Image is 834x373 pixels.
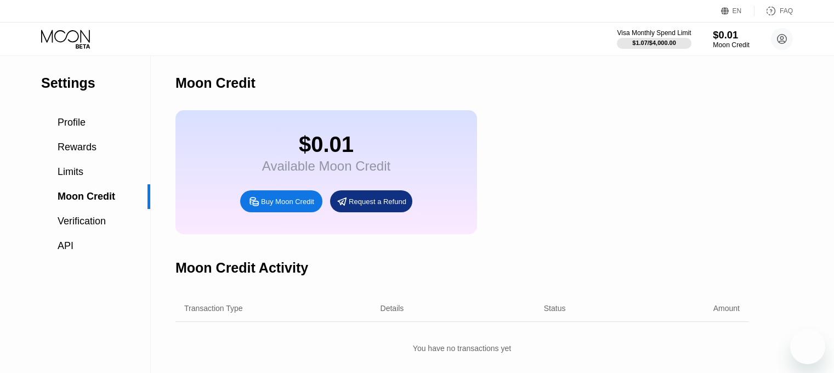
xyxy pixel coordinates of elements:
[721,5,754,16] div: EN
[58,240,73,251] span: API
[713,41,750,49] div: Moon Credit
[330,190,412,212] div: Request a Refund
[261,197,314,206] div: Buy Moon Credit
[713,29,750,49] div: $0.01Moon Credit
[58,142,97,152] span: Rewards
[713,304,740,313] div: Amount
[175,75,256,91] div: Moon Credit
[262,159,390,174] div: Available Moon Credit
[175,338,748,358] div: You have no transactions yet
[780,7,793,15] div: FAQ
[41,75,150,91] div: Settings
[58,191,115,202] span: Moon Credit
[58,117,86,128] span: Profile
[617,29,691,37] div: Visa Monthly Spend Limit
[617,29,691,49] div: Visa Monthly Spend Limit$1.07/$4,000.00
[58,166,83,177] span: Limits
[544,304,566,313] div: Status
[349,197,406,206] div: Request a Refund
[805,327,827,338] iframe: Number of unread messages
[754,5,793,16] div: FAQ
[733,7,742,15] div: EN
[381,304,404,313] div: Details
[262,132,390,157] div: $0.01
[790,329,825,364] iframe: Button to launch messaging window
[184,304,243,313] div: Transaction Type
[632,39,676,46] div: $1.07 / $4,000.00
[240,190,322,212] div: Buy Moon Credit
[58,216,106,227] span: Verification
[713,29,750,41] div: $0.01
[175,260,308,276] div: Moon Credit Activity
